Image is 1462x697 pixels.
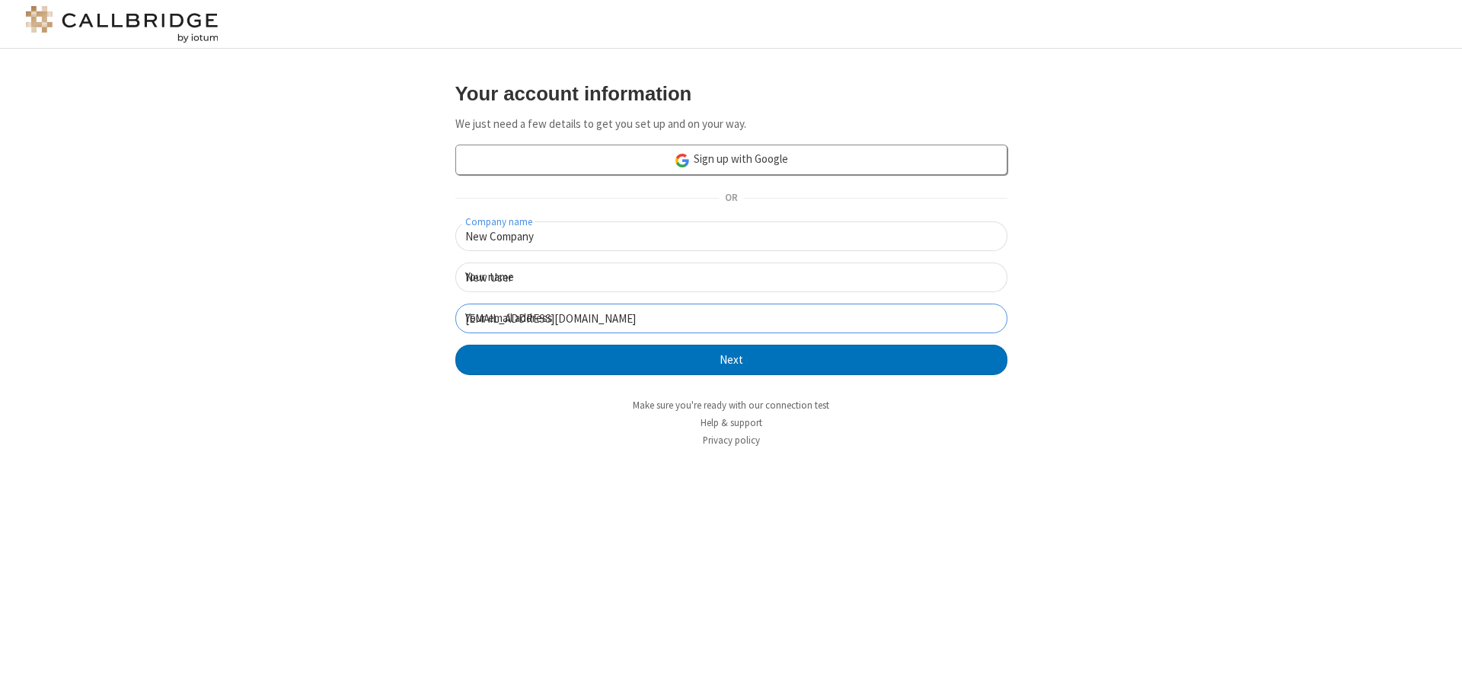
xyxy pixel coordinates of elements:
[633,399,829,412] a: Make sure you're ready with our connection test
[719,188,743,209] span: OR
[455,345,1007,375] button: Next
[455,304,1007,333] input: Your email address
[23,6,221,43] img: logo@2x.png
[703,434,760,447] a: Privacy policy
[455,263,1007,292] input: Your name
[701,416,762,429] a: Help & support
[455,221,1007,251] input: Company name
[674,152,691,169] img: google-icon.png
[455,116,1007,133] p: We just need a few details to get you set up and on your way.
[455,83,1007,104] h3: Your account information
[455,145,1007,175] a: Sign up with Google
